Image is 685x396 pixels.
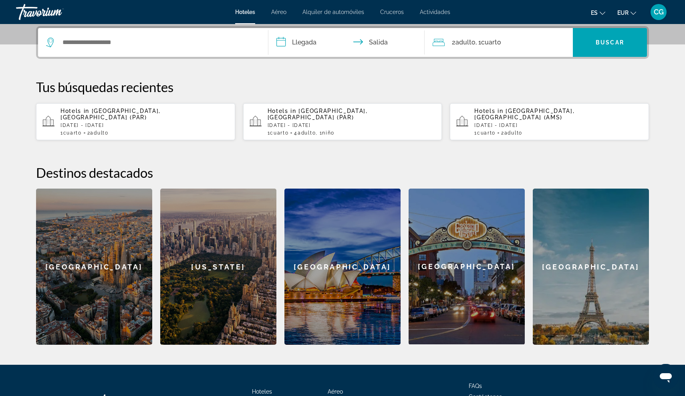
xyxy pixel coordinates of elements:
[268,130,289,136] span: 1
[469,383,482,389] a: FAQs
[420,9,450,15] a: Actividades
[60,130,82,136] span: 1
[268,123,436,128] p: [DATE] - [DATE]
[450,103,649,141] button: Hotels in [GEOGRAPHIC_DATA], [GEOGRAPHIC_DATA] (AMS)[DATE] - [DATE]1Cuarto2Adulto
[302,9,364,15] a: Alquiler de automóviles
[477,130,496,136] span: Cuarto
[316,130,334,136] span: , 1
[270,130,288,136] span: Cuarto
[591,7,605,18] button: Change language
[268,108,296,114] span: Hotels in
[160,189,276,345] a: [US_STATE]
[409,189,525,344] div: [GEOGRAPHIC_DATA]
[452,37,475,48] span: 2
[501,130,522,136] span: 2
[474,130,496,136] span: 1
[617,7,636,18] button: Change currency
[475,37,501,48] span: , 1
[60,108,161,121] span: [GEOGRAPHIC_DATA], [GEOGRAPHIC_DATA] (PAR)
[573,28,647,57] button: Buscar
[328,388,343,395] a: Aéreo
[533,189,649,345] a: [GEOGRAPHIC_DATA]
[653,364,679,390] iframe: Botón para iniciar la ventana de mensajería
[271,9,286,15] a: Aéreo
[36,103,235,141] button: Hotels in [GEOGRAPHIC_DATA], [GEOGRAPHIC_DATA] (PAR)[DATE] - [DATE]1Cuarto2Adulto
[455,38,475,46] span: Adulto
[591,10,598,16] span: es
[425,28,573,57] button: Travelers: 2 adults, 0 children
[36,189,152,345] a: [GEOGRAPHIC_DATA]
[60,108,89,114] span: Hotels in
[36,79,649,95] p: Tus búsquedas recientes
[268,108,368,121] span: [GEOGRAPHIC_DATA], [GEOGRAPHIC_DATA] (PAR)
[87,130,109,136] span: 2
[504,130,522,136] span: Adulto
[16,2,96,22] a: Travorium
[235,9,255,15] a: Hoteles
[481,38,501,46] span: Cuarto
[474,123,643,128] p: [DATE] - [DATE]
[298,130,316,136] span: Adulto
[654,8,664,16] span: CG
[380,9,404,15] a: Cruceros
[284,189,401,345] a: [GEOGRAPHIC_DATA]
[294,130,316,136] span: 4
[617,10,629,16] span: EUR
[243,103,442,141] button: Hotels in [GEOGRAPHIC_DATA], [GEOGRAPHIC_DATA] (PAR)[DATE] - [DATE]1Cuarto4Adulto, 1Niño
[268,28,425,57] button: Check in and out dates
[36,165,649,181] h2: Destinos destacados
[60,123,229,128] p: [DATE] - [DATE]
[409,189,525,345] a: [GEOGRAPHIC_DATA]
[38,28,647,57] div: Search widget
[63,130,82,136] span: Cuarto
[474,108,574,121] span: [GEOGRAPHIC_DATA], [GEOGRAPHIC_DATA] (AMS)
[252,388,272,395] a: Hoteles
[474,108,503,114] span: Hotels in
[648,4,669,20] button: User Menu
[596,39,624,46] span: Buscar
[90,130,108,136] span: Adulto
[322,130,334,136] span: Niño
